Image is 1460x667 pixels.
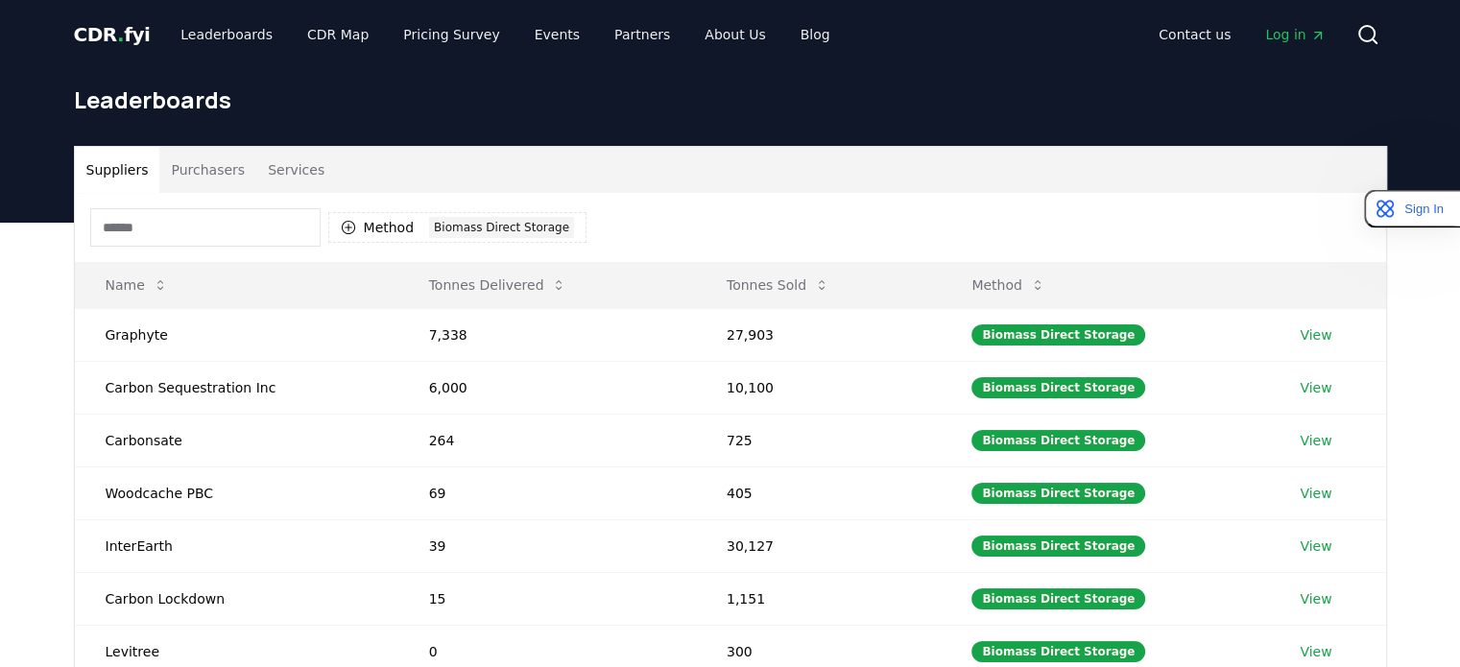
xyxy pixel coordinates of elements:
[90,266,183,304] button: Name
[74,21,151,48] a: CDR.fyi
[696,519,941,572] td: 30,127
[75,572,398,625] td: Carbon Lockdown
[75,466,398,519] td: Woodcache PBC
[429,217,574,238] div: Biomass Direct Storage
[971,430,1145,451] div: Biomass Direct Storage
[971,483,1145,504] div: Biomass Direct Storage
[328,212,586,243] button: MethodBiomass Direct Storage
[398,466,696,519] td: 69
[956,266,1061,304] button: Method
[398,308,696,361] td: 7,338
[414,266,583,304] button: Tonnes Delivered
[1300,536,1331,556] a: View
[165,17,845,52] nav: Main
[1250,17,1340,52] a: Log in
[256,147,336,193] button: Services
[1300,431,1331,450] a: View
[292,17,384,52] a: CDR Map
[971,324,1145,345] div: Biomass Direct Storage
[599,17,685,52] a: Partners
[75,308,398,361] td: Graphyte
[971,588,1145,609] div: Biomass Direct Storage
[1300,325,1331,345] a: View
[971,536,1145,557] div: Biomass Direct Storage
[75,361,398,414] td: Carbon Sequestration Inc
[398,572,696,625] td: 15
[696,308,941,361] td: 27,903
[1143,17,1340,52] nav: Main
[971,377,1145,398] div: Biomass Direct Storage
[1300,589,1331,608] a: View
[398,414,696,466] td: 264
[785,17,846,52] a: Blog
[75,414,398,466] td: Carbonsate
[74,23,151,46] span: CDR fyi
[1300,378,1331,397] a: View
[1300,642,1331,661] a: View
[1143,17,1246,52] a: Contact us
[689,17,780,52] a: About Us
[519,17,595,52] a: Events
[75,147,160,193] button: Suppliers
[398,361,696,414] td: 6,000
[117,23,124,46] span: .
[696,414,941,466] td: 725
[398,519,696,572] td: 39
[159,147,256,193] button: Purchasers
[696,466,941,519] td: 405
[388,17,515,52] a: Pricing Survey
[1265,25,1325,44] span: Log in
[75,519,398,572] td: InterEarth
[165,17,288,52] a: Leaderboards
[74,84,1387,115] h1: Leaderboards
[971,641,1145,662] div: Biomass Direct Storage
[711,266,845,304] button: Tonnes Sold
[696,572,941,625] td: 1,151
[696,361,941,414] td: 10,100
[1300,484,1331,503] a: View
